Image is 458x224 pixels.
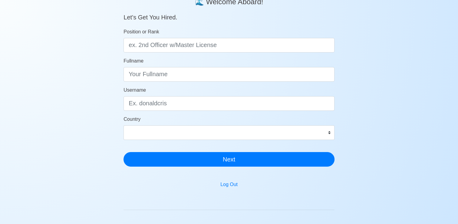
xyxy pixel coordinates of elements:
span: Position or Rank [124,29,159,34]
label: Country [124,116,140,123]
input: ex. 2nd Officer w/Master License [124,38,334,53]
h5: Let’s Get You Hired. [124,6,334,21]
input: Ex. donaldcris [124,96,334,111]
button: Log Out [216,179,242,190]
input: Your Fullname [124,67,334,82]
span: Fullname [124,58,143,63]
button: Next [124,152,334,167]
span: Username [124,87,146,93]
